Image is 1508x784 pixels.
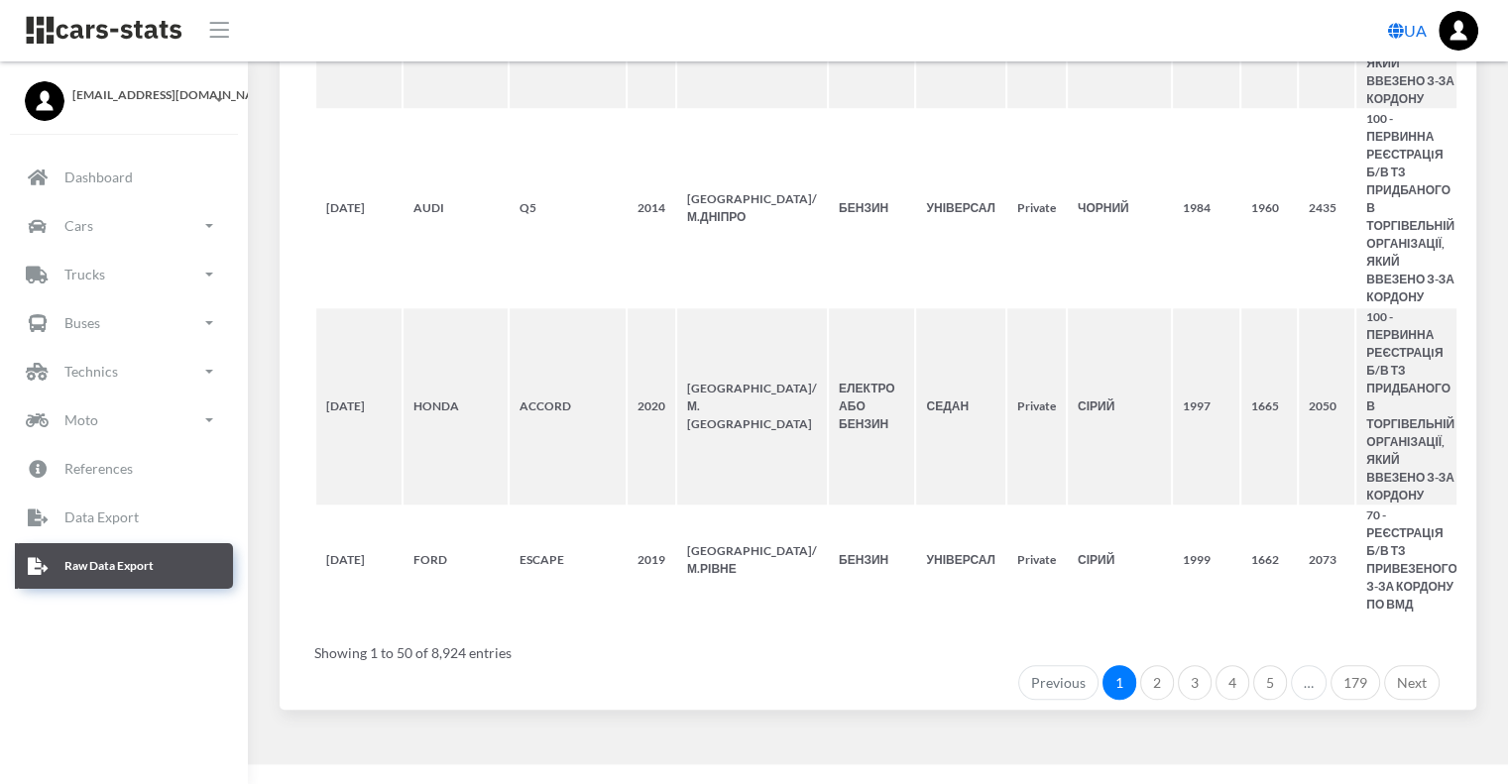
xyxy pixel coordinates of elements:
[510,506,626,614] th: ESCAPE
[916,308,1004,504] th: СЕДАН
[916,110,1004,306] th: УНІВЕРСАЛ
[404,506,508,614] th: FORD
[316,308,402,504] th: [DATE]
[15,252,233,297] a: Trucks
[677,308,827,504] th: [GEOGRAPHIC_DATA]/М.[GEOGRAPHIC_DATA]
[1007,506,1066,614] th: Private
[1216,665,1249,701] a: 4
[1241,110,1297,306] th: 1960
[64,262,105,286] p: Trucks
[15,155,233,200] a: Dashboard
[15,397,233,443] a: Moto
[314,630,1442,663] div: Showing 1 to 50 of 8,924 entries
[1007,308,1066,504] th: Private
[64,504,139,529] p: Data Export
[1102,665,1136,701] a: 1
[1173,110,1239,306] th: 1984
[510,110,626,306] th: Q5
[1299,110,1354,306] th: 2435
[1356,110,1466,306] th: 100 - ПЕРВИННА РЕЄСТРАЦIЯ Б/В ТЗ ПРИДБАНОГО В ТОРГІВЕЛЬНІЙ ОРГАНІЗАЦІЇ, ЯКИЙ ВВЕЗЕНО З-ЗА КОРДОНУ
[64,213,93,238] p: Cars
[829,506,914,614] th: БЕНЗИН
[1299,506,1354,614] th: 2073
[1299,308,1354,504] th: 2050
[1253,665,1287,701] a: 5
[1068,506,1171,614] th: СІРИЙ
[15,300,233,346] a: Buses
[628,308,675,504] th: 2020
[916,506,1004,614] th: УНІВЕРСАЛ
[1384,665,1440,701] a: Next
[1241,308,1297,504] th: 1665
[628,506,675,614] th: 2019
[1007,110,1066,306] th: Private
[1140,665,1174,701] a: 2
[677,506,827,614] th: [GEOGRAPHIC_DATA]/М.РІВНЕ
[510,308,626,504] th: ACCORD
[25,81,223,104] a: [EMAIL_ADDRESS][DOMAIN_NAME]
[15,203,233,249] a: Cars
[72,86,223,104] span: [EMAIL_ADDRESS][DOMAIN_NAME]
[15,543,233,589] a: Raw Data Export
[829,308,914,504] th: ЕЛЕКТРО АБО БЕНЗИН
[1331,665,1380,701] a: 179
[628,110,675,306] th: 2014
[15,349,233,394] a: Technics
[1068,110,1171,306] th: ЧОРНИЙ
[829,110,914,306] th: БЕНЗИН
[316,110,402,306] th: [DATE]
[316,506,402,614] th: [DATE]
[1380,11,1435,51] a: UA
[64,165,133,189] p: Dashboard
[64,555,154,577] p: Raw Data Export
[677,110,827,306] th: [GEOGRAPHIC_DATA]/М.ДНІПРО
[64,310,100,335] p: Buses
[1173,506,1239,614] th: 1999
[404,308,508,504] th: HONDA
[64,456,133,481] p: References
[1068,308,1171,504] th: СІРИЙ
[15,446,233,492] a: References
[1356,308,1466,504] th: 100 - ПЕРВИННА РЕЄСТРАЦIЯ Б/В ТЗ ПРИДБАНОГО В ТОРГІВЕЛЬНІЙ ОРГАНІЗАЦІЇ, ЯКИЙ ВВЕЗЕНО З-ЗА КОРДОНУ
[15,495,233,540] a: Data Export
[404,110,508,306] th: AUDI
[25,15,183,46] img: navbar brand
[1439,11,1478,51] img: ...
[64,359,118,384] p: Technics
[1241,506,1297,614] th: 1662
[1173,308,1239,504] th: 1997
[1356,506,1466,614] th: 70 - РЕЄСТРАЦIЯ Б/В ТЗ ПРИВЕЗЕНОГО З-ЗА КОРДОНУ ПО ВМД
[64,407,98,432] p: Moto
[1178,665,1212,701] a: 3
